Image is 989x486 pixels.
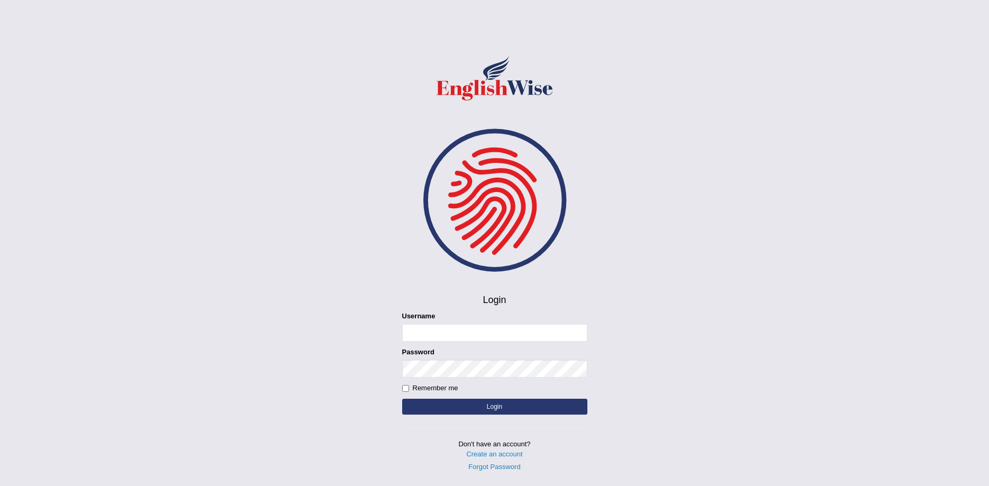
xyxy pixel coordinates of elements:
a: Forgot Password [402,462,587,472]
label: Password [402,347,434,357]
button: Login [402,399,587,415]
input: Remember me [402,385,409,392]
p: Don't have an account? [402,439,587,472]
a: Create an account [402,449,587,459]
label: Username [402,311,435,321]
h4: Login [402,107,587,306]
label: Remember me [402,383,458,393]
img: Logo of English Wise sign in for intelligent practice with AI [434,54,555,102]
